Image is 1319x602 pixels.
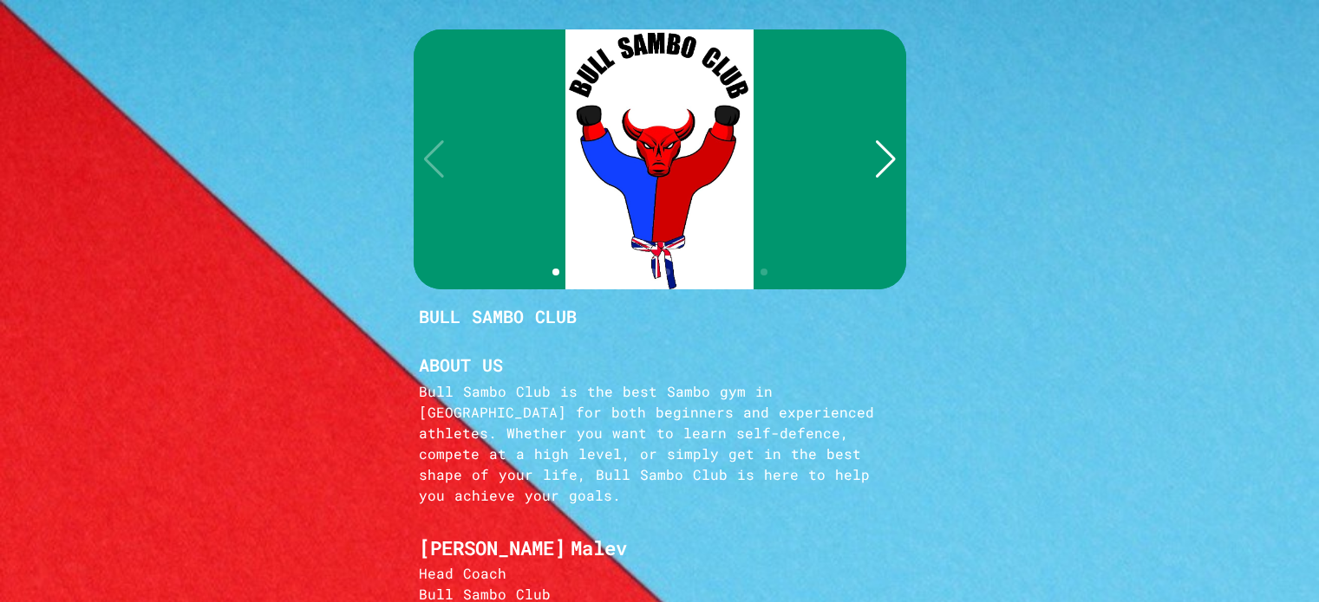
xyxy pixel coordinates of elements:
div: About Us [419,352,901,381]
div: Bull Sambo Club is the best Sambo gym in [GEOGRAPHIC_DATA] for both beginners and experienced ath... [419,381,901,509]
div: [PERSON_NAME] [419,534,565,563]
h1: Bull Sambo Club [419,303,577,329]
div: Malev [571,534,627,563]
div: Head Coach [419,563,901,584]
img: 42439fd0-60d7-4fd4-87ab-e8da765f2b6e [565,29,754,289]
div: Next slide [874,140,898,178]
